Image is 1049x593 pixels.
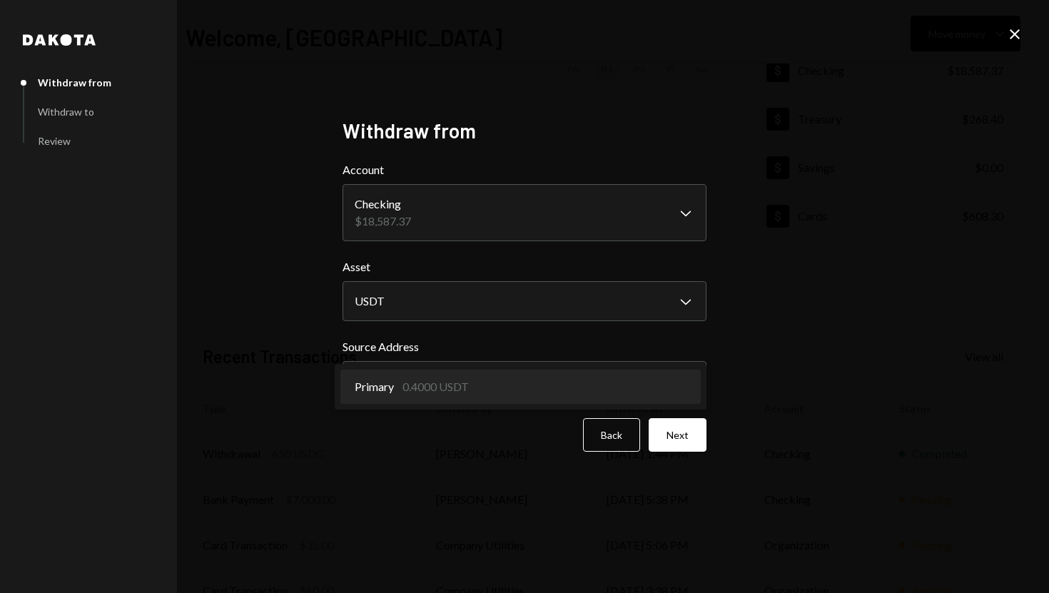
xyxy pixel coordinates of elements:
button: Source Address [343,361,706,401]
div: Review [38,135,71,147]
h2: Withdraw from [343,117,706,145]
label: Asset [343,258,706,275]
label: Source Address [343,338,706,355]
button: Asset [343,281,706,321]
button: Back [583,418,640,452]
button: Next [649,418,706,452]
label: Account [343,161,706,178]
div: Withdraw from [38,76,111,88]
div: 0.4000 USDT [402,378,469,395]
span: Primary [355,378,394,395]
button: Account [343,184,706,241]
div: Withdraw to [38,106,94,118]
